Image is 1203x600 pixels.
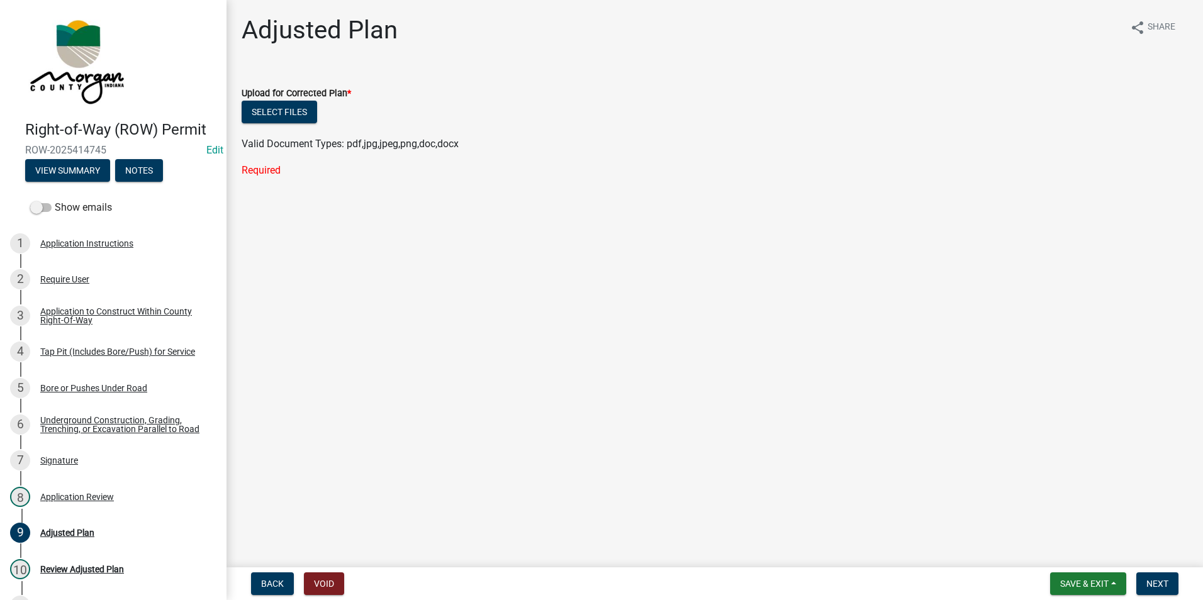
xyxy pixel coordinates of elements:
[242,101,317,123] button: Select files
[1148,20,1175,35] span: Share
[10,523,30,543] div: 9
[1060,579,1109,589] span: Save & Exit
[25,144,201,156] span: ROW-2025414745
[25,121,216,139] h4: Right-of-Way (ROW) Permit
[10,306,30,326] div: 3
[30,200,112,215] label: Show emails
[10,233,30,253] div: 1
[10,559,30,579] div: 10
[1146,579,1168,589] span: Next
[10,269,30,289] div: 2
[25,13,126,108] img: Morgan County, Indiana
[242,163,1188,178] div: Required
[206,144,223,156] wm-modal-confirm: Edit Application Number
[25,159,110,182] button: View Summary
[206,144,223,156] a: Edit
[242,15,398,45] h1: Adjusted Plan
[242,89,351,98] label: Upload for Corrected Plan
[40,384,147,392] div: Bore or Pushes Under Road
[40,416,206,433] div: Underground Construction, Grading, Trenching, or Excavation Parallel to Road
[40,528,94,537] div: Adjusted Plan
[115,166,163,176] wm-modal-confirm: Notes
[261,579,284,589] span: Back
[40,347,195,356] div: Tap Pit (Includes Bore/Push) for Service
[115,159,163,182] button: Notes
[251,572,294,595] button: Back
[1136,572,1178,595] button: Next
[1130,20,1145,35] i: share
[10,414,30,435] div: 6
[40,307,206,325] div: Application to Construct Within County Right-Of-Way
[10,342,30,362] div: 4
[1120,15,1185,40] button: shareShare
[40,565,124,574] div: Review Adjusted Plan
[40,456,78,465] div: Signature
[304,572,344,595] button: Void
[40,275,89,284] div: Require User
[1050,572,1126,595] button: Save & Exit
[242,138,459,150] span: Valid Document Types: pdf,jpg,jpeg,png,doc,docx
[10,450,30,470] div: 7
[40,239,133,248] div: Application Instructions
[10,487,30,507] div: 8
[40,492,114,501] div: Application Review
[10,378,30,398] div: 5
[25,166,110,176] wm-modal-confirm: Summary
